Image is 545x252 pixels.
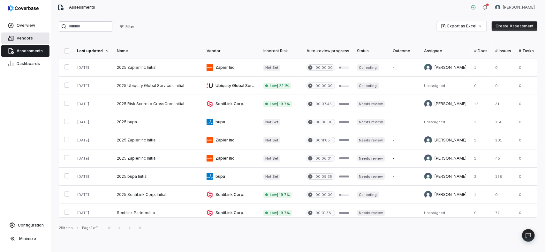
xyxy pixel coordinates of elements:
a: Assessments [1,45,49,57]
td: - [389,59,420,77]
div: Inherent Risk [263,48,299,54]
td: - [389,149,420,168]
td: - [389,168,420,186]
a: Overview [1,20,49,31]
td: - [389,77,420,95]
img: Hannah Fozard avatar [424,155,432,162]
div: Vendor [207,48,256,54]
td: - [389,131,420,149]
a: Dashboards [1,58,49,69]
td: - [389,95,420,113]
button: Export as Excel [437,21,487,31]
img: Stewart Mair avatar [495,5,500,10]
div: Assignee [424,48,467,54]
div: # Issues [496,48,511,54]
img: Philip Woolley avatar [424,100,432,108]
img: Philip Woolley avatar [424,191,432,198]
div: • [77,226,78,230]
div: Name [117,48,199,54]
span: Filter [125,24,134,29]
td: - [389,204,420,222]
span: Dashboards [17,61,40,66]
button: Create Assessment [492,21,537,31]
span: Vendors [17,36,33,41]
button: Stewart Mair avatar[PERSON_NAME] [491,3,539,12]
span: Overview [17,23,35,28]
button: Filter [115,22,138,31]
img: Stewart Mair avatar [424,64,432,71]
a: Configuration [3,220,48,231]
img: Hannah Fozard avatar [424,173,432,180]
a: Vendors [1,32,49,44]
span: Configuration [18,223,44,228]
div: 25 items [59,226,73,230]
div: Auto-review progress [307,48,349,54]
div: Outcome [393,48,417,54]
img: Hannah Fozard avatar [424,136,432,144]
div: Status [357,48,385,54]
div: Page 1 of 1 [82,226,99,230]
div: Last updated [77,48,109,54]
button: Minimize [3,232,48,245]
span: Minimize [19,236,36,241]
span: Assessments [17,48,43,54]
div: # Tasks [519,48,534,54]
td: - [389,113,420,131]
td: - [389,186,420,204]
span: Assessments [69,5,95,10]
span: [PERSON_NAME] [503,5,535,10]
div: # Docs [474,48,488,54]
img: logo-D7KZi-bG.svg [8,5,39,11]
